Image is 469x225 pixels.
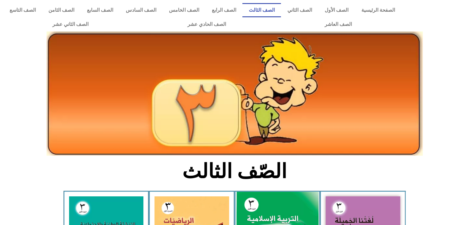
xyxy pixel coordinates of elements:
a: الصف العاشر [275,17,401,31]
h2: الصّف الثالث [133,159,336,183]
a: الصف الثاني عشر [3,17,138,31]
a: الصف الحادي عشر [138,17,275,31]
a: الصف الثالث [242,3,281,17]
a: الصف التاسع [3,3,42,17]
a: الصف السادس [120,3,163,17]
a: الصف الثامن [42,3,80,17]
a: الصف الخامس [163,3,205,17]
a: الصف الرابع [205,3,242,17]
a: الصف الثاني [281,3,318,17]
a: الصف الأول [319,3,355,17]
a: الصف السابع [80,3,119,17]
a: الصفحة الرئيسية [355,3,401,17]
